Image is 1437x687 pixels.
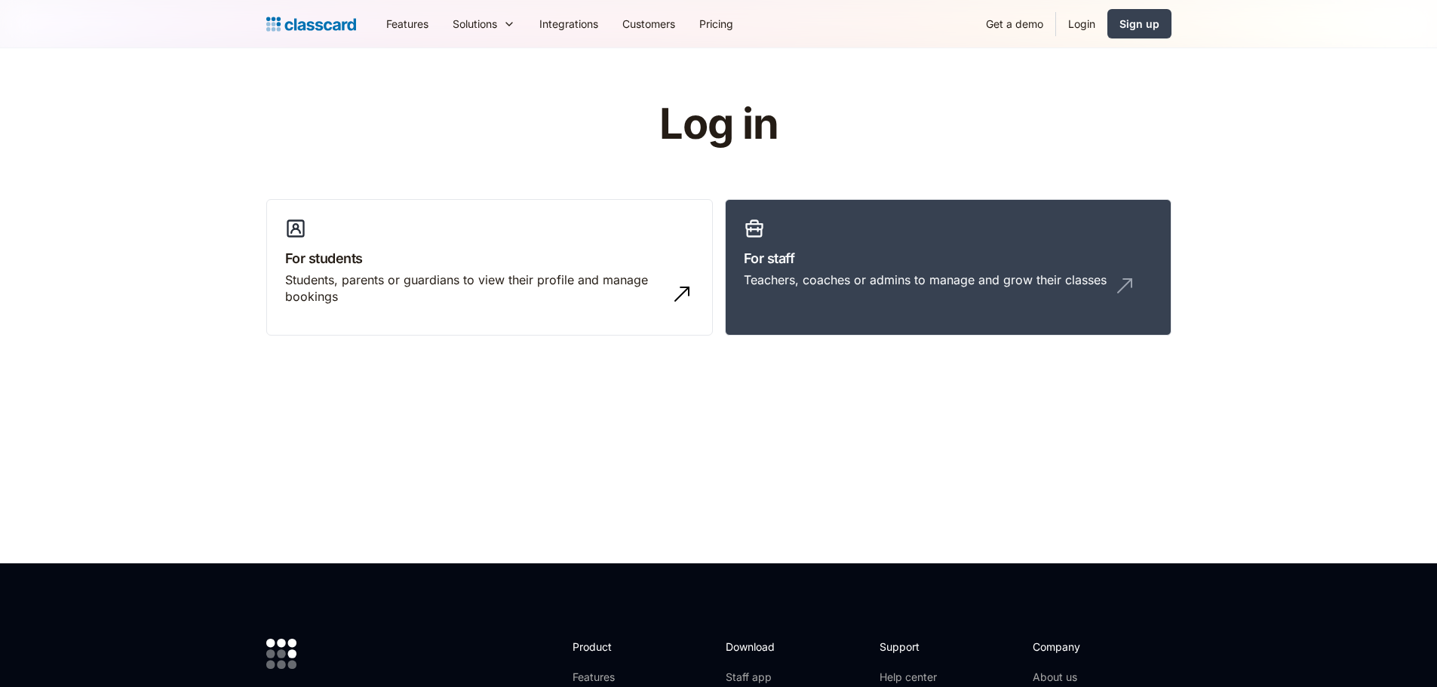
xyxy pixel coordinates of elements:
[453,16,497,32] div: Solutions
[744,248,1153,268] h3: For staff
[726,639,788,655] h2: Download
[1107,9,1171,38] a: Sign up
[285,248,694,268] h3: For students
[610,7,687,41] a: Customers
[573,670,653,685] a: Features
[880,670,941,685] a: Help center
[880,639,941,655] h2: Support
[266,14,356,35] a: Logo
[374,7,441,41] a: Features
[725,199,1171,336] a: For staffTeachers, coaches or admins to manage and grow their classes
[285,271,664,305] div: Students, parents or guardians to view their profile and manage bookings
[726,670,788,685] a: Staff app
[1119,16,1159,32] div: Sign up
[974,7,1055,41] a: Get a demo
[1033,670,1133,685] a: About us
[687,7,745,41] a: Pricing
[441,7,527,41] div: Solutions
[266,199,713,336] a: For studentsStudents, parents or guardians to view their profile and manage bookings
[1056,7,1107,41] a: Login
[573,639,653,655] h2: Product
[479,101,958,148] h1: Log in
[527,7,610,41] a: Integrations
[1033,639,1133,655] h2: Company
[744,271,1107,288] div: Teachers, coaches or admins to manage and grow their classes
